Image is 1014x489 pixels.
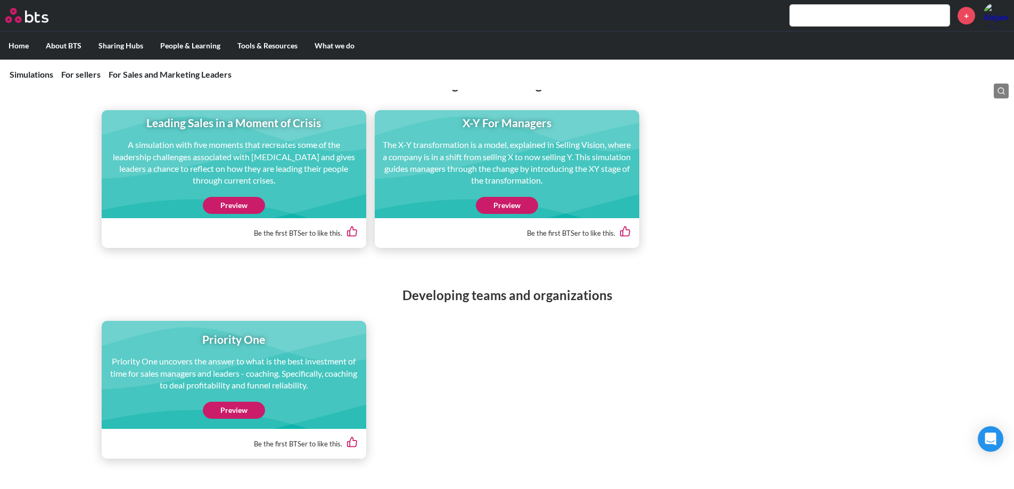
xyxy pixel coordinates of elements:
a: Go home [5,8,68,23]
img: BTS Logo [5,8,48,23]
h1: Leading Sales in a Moment of Crisis [109,115,359,130]
label: Tools & Resources [229,32,306,60]
a: For Sales and Marketing Leaders [109,69,232,79]
label: People & Learning [152,32,229,60]
p: The X-Y transformation is a model, explained in Selling Vision, where a company is in a shift fro... [382,139,632,187]
div: Open Intercom Messenger [978,426,1003,452]
div: Be the first BTSer to like this. [383,218,631,247]
a: + [958,7,975,24]
a: Preview [203,197,265,214]
p: A simulation with five moments that recreates some of the leadership challenges associated with [... [109,139,359,187]
a: Preview [476,197,538,214]
label: What we do [306,32,363,60]
p: Priority One uncovers the answer to what is the best investment of time for sales managers and le... [109,355,359,391]
h1: X-Y For Managers [382,115,632,130]
img: Alejandro Díaz [983,3,1009,28]
a: For sellers [61,69,101,79]
a: Profile [983,3,1009,28]
div: Be the first BTSer to like this. [110,218,358,247]
div: Be the first BTSer to like this. [110,429,358,458]
a: Simulations [10,69,53,79]
h1: Priority One [109,331,359,347]
label: Sharing Hubs [90,32,152,60]
label: About BTS [37,32,90,60]
a: Preview [203,402,265,419]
